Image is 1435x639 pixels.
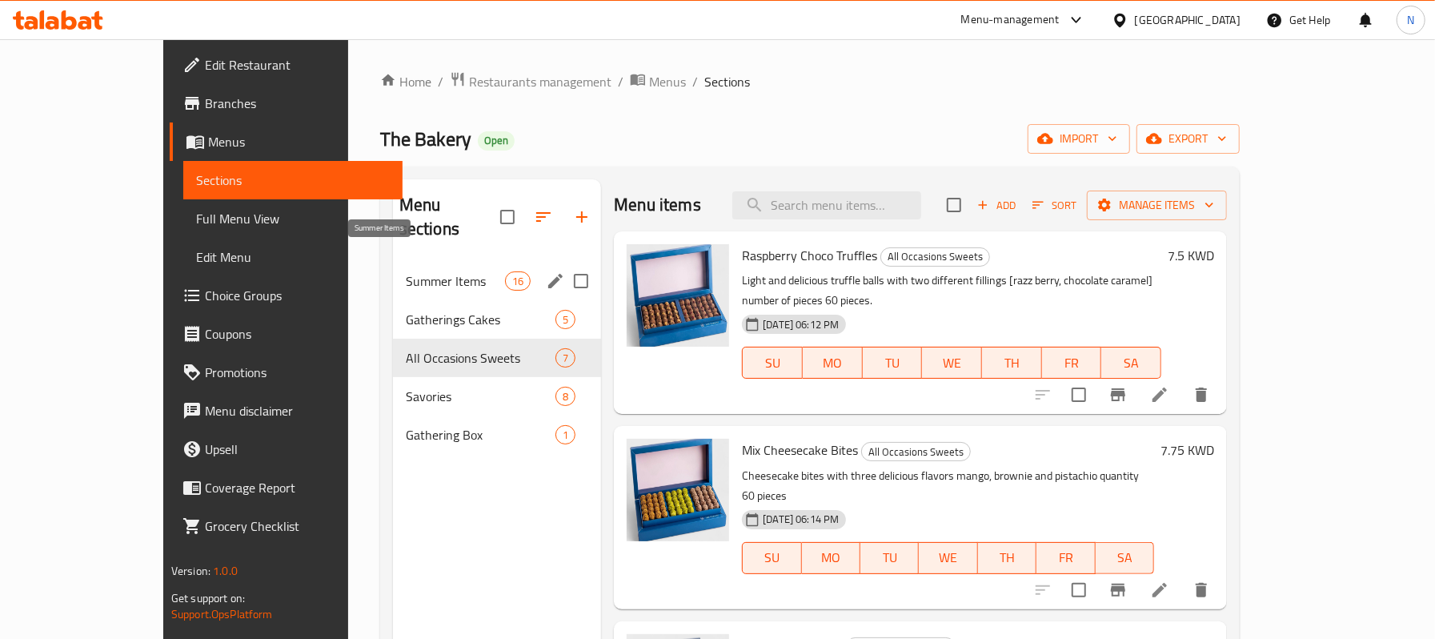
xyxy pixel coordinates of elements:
[1160,439,1214,461] h6: 7.75 KWD
[393,300,602,339] div: Gatherings Cakes5
[802,542,860,574] button: MO
[742,347,803,379] button: SU
[196,171,390,190] span: Sections
[183,161,403,199] a: Sections
[867,546,912,569] span: TU
[196,247,390,267] span: Edit Menu
[506,274,530,289] span: 16
[618,72,623,91] li: /
[627,244,729,347] img: Raspberry Choco Truffles
[1040,129,1117,149] span: import
[170,84,403,123] a: Branches
[469,72,611,91] span: Restaurants management
[393,377,602,416] div: Savories8
[450,71,611,92] a: Restaurants management
[742,438,858,462] span: Mix Cheesecake Bites
[1150,581,1169,600] a: Edit menu item
[975,196,1018,215] span: Add
[1102,546,1148,569] span: SA
[1135,11,1241,29] div: [GEOGRAPHIC_DATA]
[869,352,916,375] span: TU
[556,351,575,366] span: 7
[982,347,1042,379] button: TH
[749,352,796,375] span: SU
[380,121,471,157] span: The Bakery
[862,443,970,461] span: All Occasions Sweets
[213,561,238,581] span: 1.0.0
[205,286,390,305] span: Choice Groups
[614,193,701,217] h2: Menu items
[170,392,403,430] a: Menu disclaimer
[925,546,971,569] span: WE
[1099,376,1137,414] button: Branch-specific-item
[922,347,982,379] button: WE
[649,72,686,91] span: Menus
[809,352,856,375] span: MO
[205,324,390,344] span: Coupons
[742,466,1154,506] p: Cheesecake bites with three delicious flavors mango, brownie and pistachio quantity 60 pieces
[170,315,403,353] a: Coupons
[742,243,877,267] span: Raspberry Choco Truffles
[984,546,1030,569] span: TH
[1407,11,1414,29] span: N
[171,604,273,625] a: Support.OpsPlatform
[1042,347,1102,379] button: FR
[1150,385,1169,404] a: Edit menu item
[170,46,403,84] a: Edit Restaurant
[861,442,971,461] div: All Occasions Sweets
[1062,378,1096,412] span: Select to update
[1101,347,1161,379] button: SA
[756,317,845,332] span: [DATE] 06:12 PM
[1182,571,1221,609] button: delete
[808,546,854,569] span: MO
[555,310,575,329] div: items
[937,188,971,222] span: Select section
[170,123,403,161] a: Menus
[393,255,602,460] nav: Menu sections
[756,512,845,527] span: [DATE] 06:14 PM
[171,588,245,609] span: Get support on:
[478,134,515,147] span: Open
[863,347,923,379] button: TU
[742,542,801,574] button: SU
[556,389,575,404] span: 8
[555,348,575,368] div: items
[406,387,555,406] span: Savories
[171,561,210,581] span: Version:
[749,546,795,569] span: SU
[1022,193,1087,218] span: Sort items
[170,430,403,468] a: Upsell
[1149,129,1227,149] span: export
[205,516,390,536] span: Grocery Checklist
[380,72,431,91] a: Home
[478,131,515,151] div: Open
[524,198,563,236] span: Sort sections
[630,71,686,92] a: Menus
[491,200,524,234] span: Select all sections
[1182,376,1221,414] button: delete
[556,312,575,328] span: 5
[556,428,575,443] span: 1
[732,191,921,219] input: search
[961,10,1060,30] div: Menu-management
[1136,124,1240,154] button: export
[1028,193,1080,218] button: Sort
[406,425,555,444] span: Gathering Box
[196,209,390,228] span: Full Menu View
[393,262,602,300] div: Summer Items16edit
[543,269,567,293] button: edit
[1062,573,1096,607] span: Select to update
[170,507,403,545] a: Grocery Checklist
[1036,542,1095,574] button: FR
[627,439,729,541] img: Mix Cheesecake Bites
[803,347,863,379] button: MO
[1032,196,1076,215] span: Sort
[563,198,601,236] button: Add section
[1043,546,1088,569] span: FR
[1048,352,1096,375] span: FR
[988,352,1036,375] span: TH
[742,271,1161,311] p: Light and delicious truffle balls with two different fillings [razz berry, chocolate caramel] num...
[399,193,501,241] h2: Menu sections
[1108,352,1155,375] span: SA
